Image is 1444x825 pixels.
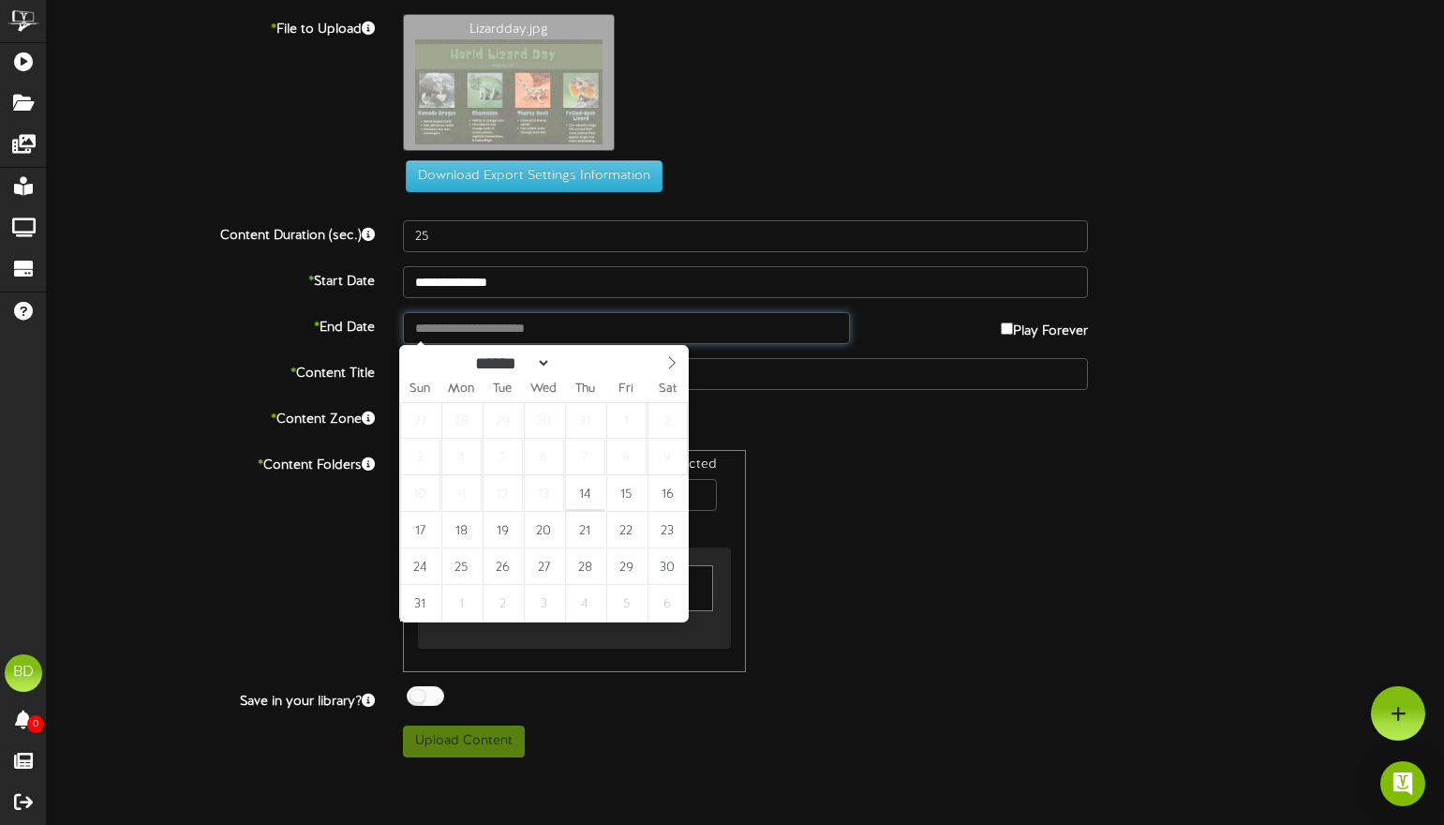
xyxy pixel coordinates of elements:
span: July 27, 2025 [400,402,440,439]
span: Mon [440,383,482,396]
span: August 20, 2025 [524,512,564,548]
span: August 18, 2025 [441,512,482,548]
span: August 2, 2025 [648,402,688,439]
label: End Date [33,312,389,337]
span: August 8, 2025 [606,439,647,475]
span: August 26, 2025 [483,548,523,585]
span: August 12, 2025 [483,475,523,512]
span: Tue [482,383,523,396]
label: Start Date [33,266,389,292]
span: September 4, 2025 [565,585,605,622]
label: Play Forever [1001,312,1088,341]
span: August 27, 2025 [524,548,564,585]
span: August 28, 2025 [565,548,605,585]
span: Sun [400,383,441,396]
span: August 1, 2025 [606,402,647,439]
span: Thu [564,383,605,396]
span: August 4, 2025 [441,439,482,475]
div: BD [5,654,42,692]
span: August 23, 2025 [648,512,688,548]
label: Content Folders [33,450,389,475]
span: July 31, 2025 [565,402,605,439]
span: August 24, 2025 [400,548,440,585]
span: July 30, 2025 [524,402,564,439]
span: Sat [647,383,688,396]
button: Upload Content [403,726,525,757]
span: August 22, 2025 [606,512,647,548]
span: August 13, 2025 [524,475,564,512]
span: August 19, 2025 [483,512,523,548]
input: Title of this Content [403,358,1088,390]
input: Play Forever [1001,322,1013,335]
span: August 21, 2025 [565,512,605,548]
span: July 29, 2025 [483,402,523,439]
span: August 16, 2025 [648,475,688,512]
span: September 3, 2025 [524,585,564,622]
input: Year [551,353,618,373]
span: August 29, 2025 [606,548,647,585]
span: August 10, 2025 [400,475,440,512]
span: August 11, 2025 [441,475,482,512]
span: August 6, 2025 [524,439,564,475]
div: Open Intercom Messenger [1380,761,1425,806]
span: September 2, 2025 [483,585,523,622]
span: August 25, 2025 [441,548,482,585]
span: August 30, 2025 [648,548,688,585]
span: September 1, 2025 [441,585,482,622]
span: 0 [27,715,44,733]
a: Download Export Settings Information [396,170,662,184]
span: July 28, 2025 [441,402,482,439]
span: August 17, 2025 [400,512,440,548]
label: Content Zone [33,404,389,429]
label: Content Title [33,358,389,383]
span: Fri [605,383,647,396]
label: Save in your library? [33,686,389,712]
span: September 5, 2025 [606,585,647,622]
span: August 5, 2025 [483,439,523,475]
span: August 3, 2025 [400,439,440,475]
span: August 31, 2025 [400,585,440,622]
span: August 14, 2025 [565,475,605,512]
span: August 9, 2025 [648,439,688,475]
span: August 15, 2025 [606,475,647,512]
label: Content Duration (sec.) [33,220,389,246]
label: File to Upload [33,14,389,39]
span: Wed [523,383,564,396]
button: Download Export Settings Information [406,160,662,192]
span: September 6, 2025 [648,585,688,622]
span: August 7, 2025 [565,439,605,475]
